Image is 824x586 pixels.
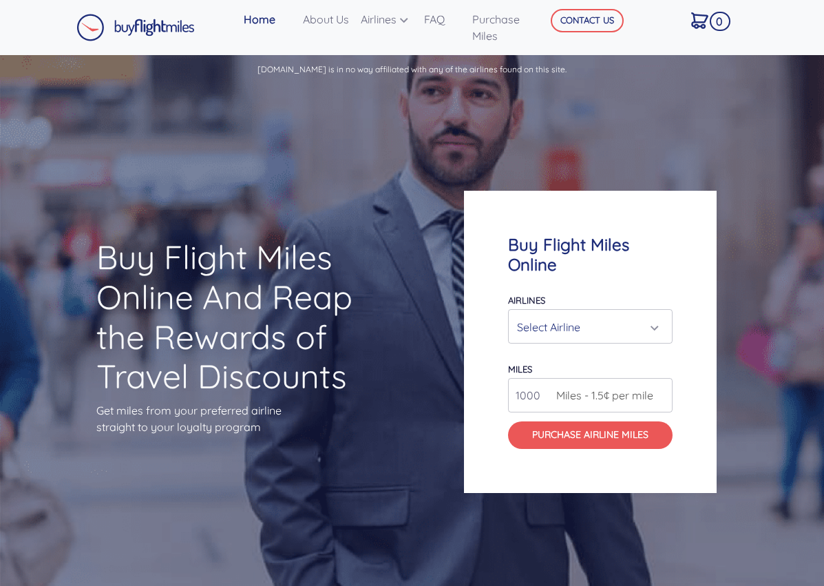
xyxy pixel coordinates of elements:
[355,6,419,33] a: Airlines
[96,238,360,396] h1: Buy Flight Miles Online And Reap the Rewards of Travel Discounts
[691,12,708,29] img: Cart
[508,235,673,275] h4: Buy Flight Miles Online
[517,314,655,340] div: Select Airline
[710,12,731,31] span: 0
[419,6,467,33] a: FAQ
[467,6,542,50] a: Purchase Miles
[238,6,297,33] a: Home
[508,421,673,449] button: Purchase Airline Miles
[549,387,653,404] span: Miles - 1.5¢ per mile
[508,364,532,375] label: miles
[551,9,624,32] button: CONTACT US
[297,6,355,33] a: About Us
[508,295,545,306] label: Airlines
[686,6,728,34] a: 0
[96,402,360,435] p: Get miles from your preferred airline straight to your loyalty program
[76,14,195,41] img: Buy Flight Miles Logo
[508,309,673,344] button: Select Airline
[76,10,195,45] a: Buy Flight Miles Logo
